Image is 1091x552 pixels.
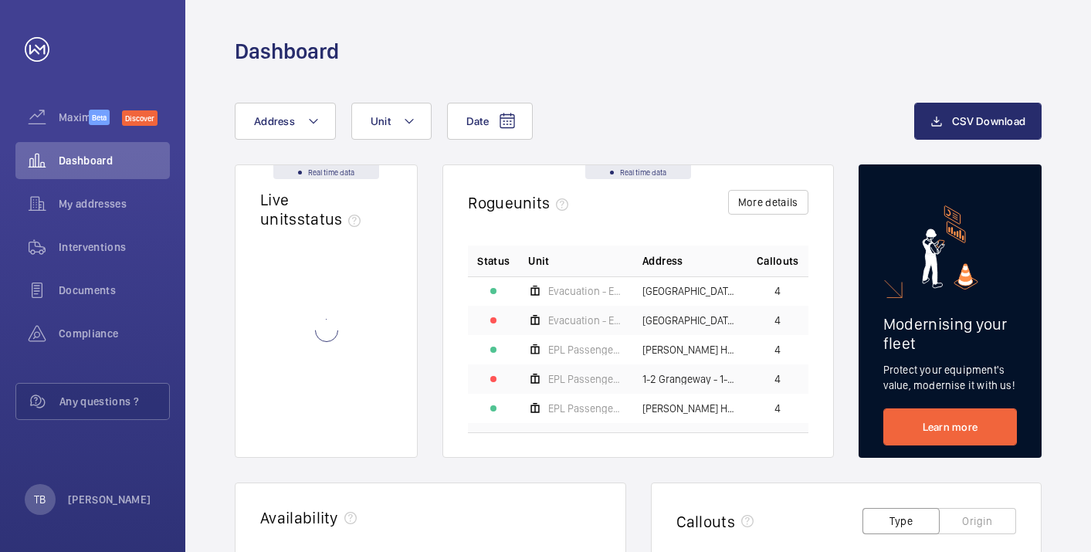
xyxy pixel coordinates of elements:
button: Unit [351,103,432,140]
span: CSV Download [952,115,1025,127]
p: TB [34,492,46,507]
span: 4 [774,403,781,414]
span: Address [642,253,683,269]
h2: Callouts [676,512,736,531]
span: status [297,209,368,229]
span: 4 [774,344,781,355]
a: Learn more [883,408,1017,445]
div: Real time data [585,165,691,179]
span: Date [466,115,489,127]
div: Real time data [273,165,379,179]
span: Documents [59,283,170,298]
span: Address [254,115,295,127]
span: Unit [528,253,549,269]
h2: Availability [260,508,338,527]
span: Any questions ? [59,394,169,409]
span: Discover [122,110,158,126]
h2: Modernising your fleet [883,314,1017,353]
span: 1-2 Grangeway - 1-2 [GEOGRAPHIC_DATA] [642,374,738,384]
span: [GEOGRAPHIC_DATA] C Flats 45-101 - High Risk Building - [GEOGRAPHIC_DATA] 45-101 [642,286,738,296]
span: My addresses [59,196,170,212]
h2: Live units [260,190,367,229]
span: [PERSON_NAME] House - High Risk Building - [PERSON_NAME][GEOGRAPHIC_DATA] [642,403,738,414]
button: Origin [939,508,1016,534]
button: CSV Download [914,103,1042,140]
span: Evacuation - EPL No 4 Flats 45-101 R/h [548,315,624,326]
span: units [513,193,575,212]
span: [PERSON_NAME] House - [PERSON_NAME][GEOGRAPHIC_DATA] [642,344,738,355]
img: marketing-card.svg [922,205,978,290]
button: More details [728,190,808,215]
span: EPL Passenger Lift No 1 [548,403,624,414]
p: Status [477,253,510,269]
span: Maximize [59,110,89,125]
button: Type [862,508,940,534]
span: 4 [774,374,781,384]
button: Date [447,103,533,140]
span: Beta [89,110,110,125]
span: EPL Passenger Lift No 2 [548,344,624,355]
button: Address [235,103,336,140]
span: EPL Passenger Lift [548,374,624,384]
span: Dashboard [59,153,170,168]
span: Callouts [757,253,799,269]
h1: Dashboard [235,37,339,66]
span: 4 [774,315,781,326]
span: Compliance [59,326,170,341]
span: Unit [371,115,391,127]
p: [PERSON_NAME] [68,492,151,507]
span: Evacuation - EPL No 3 Flats 45-101 L/h [548,286,624,296]
span: 4 [774,286,781,296]
span: Interventions [59,239,170,255]
span: [GEOGRAPHIC_DATA] C Flats 45-101 - High Risk Building - [GEOGRAPHIC_DATA] 45-101 [642,315,738,326]
p: Protect your equipment's value, modernise it with us! [883,362,1017,393]
h2: Rogue [468,193,574,212]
